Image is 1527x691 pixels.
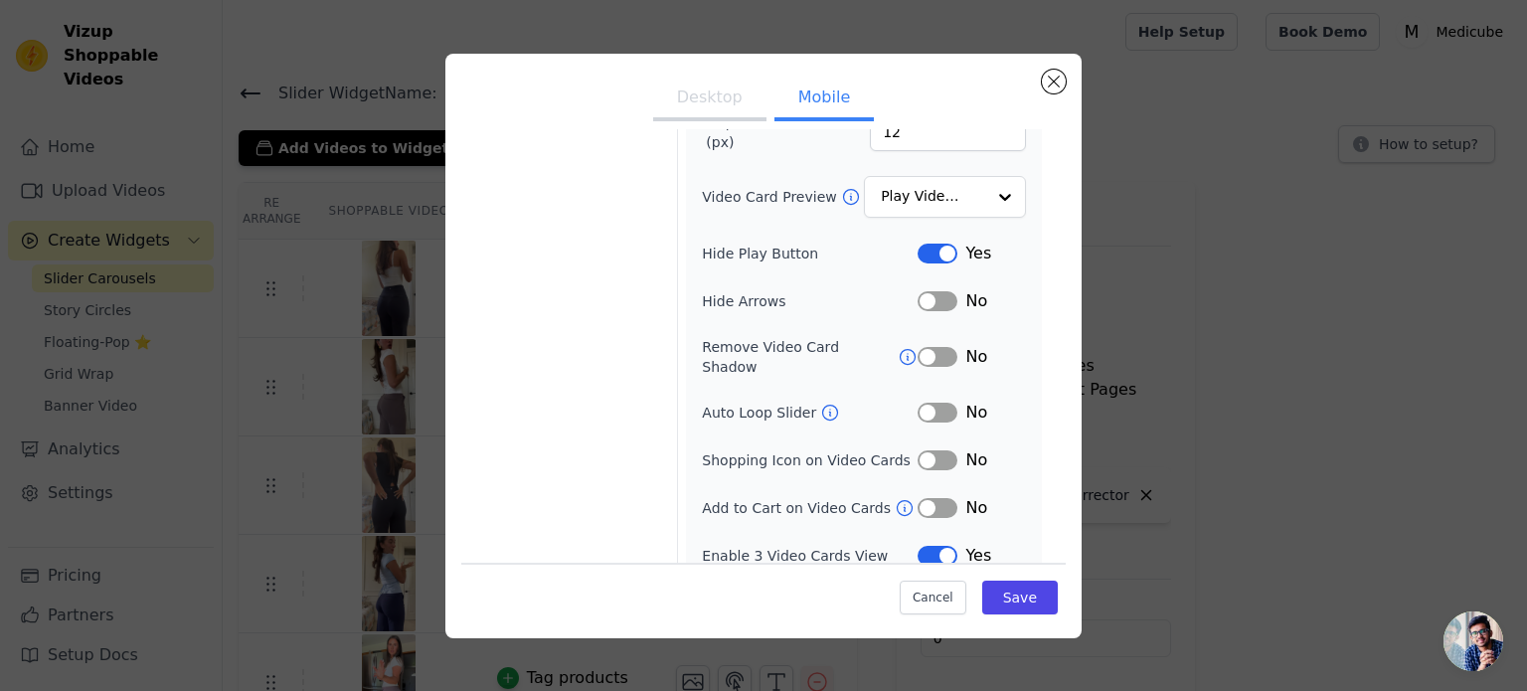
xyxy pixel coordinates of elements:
label: Enable 3 Video Cards View [702,546,918,566]
button: Close modal [1042,70,1066,93]
span: No [965,345,987,369]
span: No [965,289,987,313]
button: Mobile [774,78,874,121]
button: Desktop [653,78,766,121]
label: Hide Play Button [702,244,918,263]
a: Open chat [1443,611,1503,671]
span: Yes [965,242,991,265]
label: Add to Cart on Video Cards [702,498,895,518]
label: Video Card Preview [702,187,840,207]
span: No [965,401,987,425]
label: Gap Between Cards (px) [706,112,870,152]
button: Cancel [900,581,966,614]
label: Hide Arrows [702,291,918,311]
span: No [965,496,987,520]
label: Shopping Icon on Video Cards [702,450,911,470]
span: Yes [965,544,991,568]
span: No [965,448,987,472]
label: Remove Video Card Shadow [702,337,898,377]
label: Auto Loop Slider [702,403,820,423]
button: Save [982,581,1058,614]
